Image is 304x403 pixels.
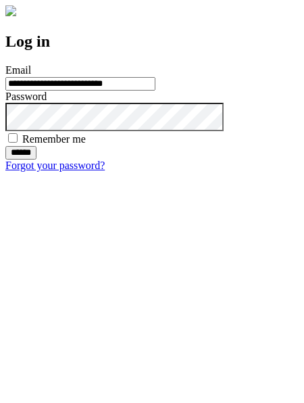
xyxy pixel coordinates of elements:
img: logo-4e3dc11c47720685a147b03b5a06dd966a58ff35d612b21f08c02c0306f2b779.png [5,5,16,16]
label: Email [5,64,31,76]
a: Forgot your password? [5,160,105,171]
label: Remember me [22,133,86,145]
h2: Log in [5,32,299,51]
label: Password [5,91,47,102]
